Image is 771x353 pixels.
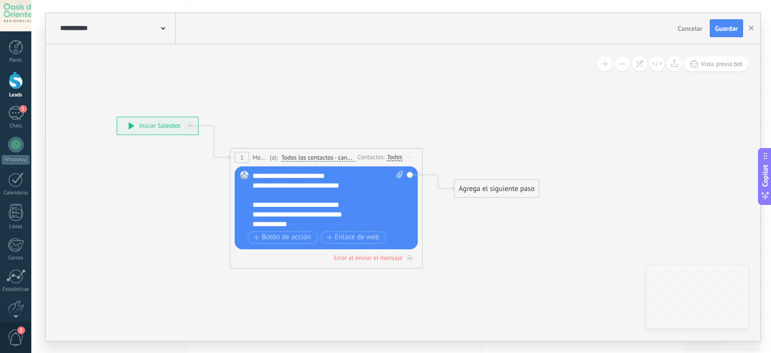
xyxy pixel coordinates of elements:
div: Error al enviar el mensaje [334,254,402,262]
div: Iniciar Salesbot [117,117,198,135]
div: Todos [387,153,402,161]
span: 1 [19,105,27,113]
button: Guardar [710,19,743,38]
div: Estadísticas [2,286,30,293]
button: Enlace de web [321,231,386,244]
div: Panel [2,57,30,64]
span: 1 [240,153,243,162]
div: Agrega el siguiente paso [454,181,539,197]
div: Chats [2,123,30,129]
div: Contactos: [358,152,387,162]
div: Listas [2,224,30,230]
span: Guardar [715,25,738,32]
span: Todos los contactos - canales seleccionados [281,154,355,162]
span: 2 [17,326,25,334]
div: Calendario [2,190,30,196]
span: Cancelar [678,24,703,33]
span: Mensaje [253,153,267,162]
div: Correo [2,255,30,261]
button: Vista previa bot [684,56,748,71]
span: Vista previa bot [701,60,743,68]
div: WhatsApp [2,155,29,164]
span: Enlace de web [327,233,379,241]
div: Leads [2,92,30,98]
span: (a): [270,153,278,162]
button: Botón de acción [248,231,318,244]
span: Botón de acción [253,233,311,241]
button: Cancelar [674,21,706,36]
span: Copilot [760,165,770,187]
